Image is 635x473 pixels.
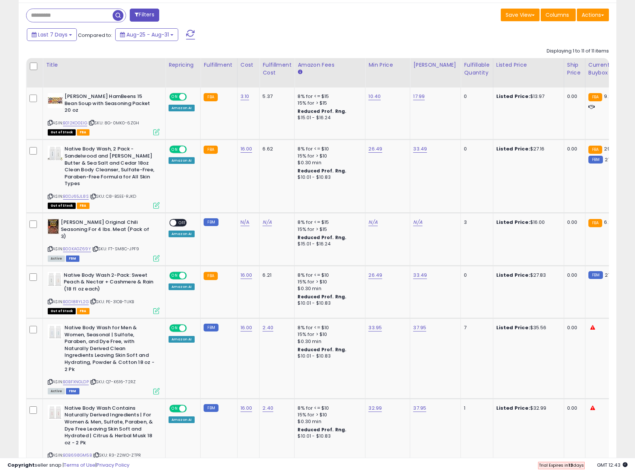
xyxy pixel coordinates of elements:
[176,220,188,226] span: OFF
[169,231,195,237] div: Amazon AI
[263,272,289,279] div: 6.21
[66,388,79,394] span: FBM
[298,168,346,174] b: Reduced Prof. Rng.
[48,129,76,136] span: All listings that are currently out of stock and unavailable for purchase on Amazon
[368,145,382,153] a: 26.49
[567,93,579,100] div: 0.00
[298,418,359,425] div: $0.30 min
[298,293,346,300] b: Reduced Prof. Rng.
[604,93,614,100] span: 9.99
[298,272,359,279] div: 8% for <= $10
[496,93,530,100] b: Listed Price:
[170,325,179,331] span: ON
[186,272,198,279] span: OFF
[496,219,558,226] div: $16.00
[496,272,558,279] div: $27.83
[298,69,302,76] small: Amazon Fees.
[464,219,487,226] div: 3
[567,61,582,77] div: Ship Price
[298,285,359,292] div: $0.30 min
[298,115,359,121] div: $15.01 - $16.24
[170,272,179,279] span: ON
[298,331,359,338] div: 15% for > $10
[115,28,178,41] button: Aug-25 - Aug-31
[170,405,179,412] span: ON
[77,308,89,314] span: FBA
[186,405,198,412] span: OFF
[48,203,76,209] span: All listings that are currently out of stock and unavailable for purchase on Amazon
[604,219,615,226] span: 6.94
[169,105,195,111] div: Amazon AI
[7,461,35,469] strong: Copyright
[413,219,422,226] a: N/A
[204,61,234,69] div: Fulfillment
[169,157,195,164] div: Amazon AI
[204,272,217,280] small: FBA
[298,146,359,152] div: 8% for <= $10
[186,146,198,153] span: OFF
[61,219,151,242] b: [PERSON_NAME] Original Chili Seasoning For 4 lbs. Meat (Pack of 3)
[46,61,162,69] div: Title
[539,462,584,468] span: Trial Expires in days
[298,234,346,241] b: Reduced Prof. Rng.
[126,31,169,38] span: Aug-25 - Aug-31
[63,193,89,200] a: B0DJ65JL8S
[597,461,628,469] span: 2025-09-8 12:43 GMT
[92,246,139,252] span: | SKU: FT-SM8C-JPF9
[241,272,252,279] a: 16.00
[241,324,252,331] a: 16.00
[298,300,359,307] div: $10.01 - $10.83
[88,120,139,126] span: | SKU: 8G-0MK0-6ZGH
[298,279,359,285] div: 15% for > $10
[298,338,359,345] div: $0.30 min
[496,61,561,69] div: Listed Price
[413,404,426,412] a: 37.95
[298,108,346,114] b: Reduced Prof. Rng.
[90,379,136,385] span: | SKU: Q7-K616-72RZ
[169,336,195,343] div: Amazon AI
[546,11,569,19] span: Columns
[413,61,458,69] div: [PERSON_NAME]
[496,145,530,152] b: Listed Price:
[368,272,382,279] a: 26.49
[241,61,257,69] div: Cost
[186,325,198,331] span: OFF
[588,156,603,164] small: FBM
[298,93,359,100] div: 8% for <= $15
[298,61,362,69] div: Amazon Fees
[298,174,359,181] div: $10.01 - $10.83
[263,93,289,100] div: 5.37
[368,61,407,69] div: Min Price
[204,146,217,154] small: FBA
[48,146,160,208] div: ASIN:
[48,255,65,262] span: All listings currently available for purchase on Amazon
[169,416,195,423] div: Amazon AI
[77,129,89,136] span: FBA
[204,404,218,412] small: FBM
[204,93,217,101] small: FBA
[241,93,249,100] a: 3.10
[63,120,87,126] a: B012KO0EIG
[496,405,558,412] div: $32.99
[78,32,112,39] span: Compared to:
[464,61,490,77] div: Fulfillable Quantity
[464,324,487,331] div: 7
[413,324,426,331] a: 37.95
[577,9,609,21] button: Actions
[298,426,346,433] b: Reduced Prof. Rng.
[27,28,77,41] button: Last 7 Days
[241,404,252,412] a: 16.00
[48,272,62,287] img: 31PYFv8uqdL._SL40_.jpg
[63,379,89,385] a: B0BFXNGLDP
[169,283,195,290] div: Amazon AI
[413,145,427,153] a: 33.49
[48,219,160,260] div: ASIN:
[496,404,530,412] b: Listed Price:
[496,324,530,331] b: Listed Price:
[605,272,618,279] span: 27.96
[368,93,381,100] a: 10.40
[66,255,79,262] span: FBM
[7,462,129,469] div: seller snap | |
[413,272,427,279] a: 33.49
[464,405,487,412] div: 1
